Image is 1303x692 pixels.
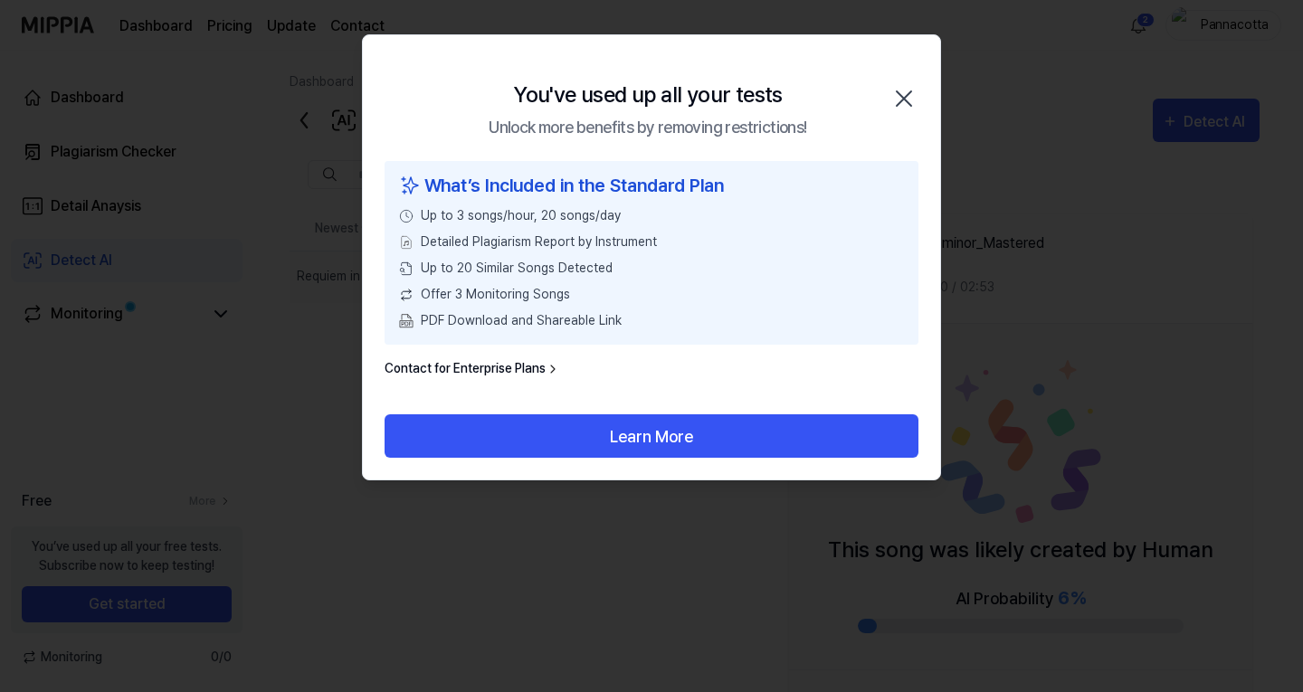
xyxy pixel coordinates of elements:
[399,172,904,199] div: What’s Included in the Standard Plan
[399,172,421,199] img: sparkles icon
[421,285,570,304] span: Offer 3 Monitoring Songs
[421,206,621,225] span: Up to 3 songs/hour, 20 songs/day
[421,232,657,251] span: Detailed Plagiarism Report by Instrument
[385,414,918,458] button: Learn More
[513,79,783,111] div: You've used up all your tests
[385,359,560,378] a: Contact for Enterprise Plans
[421,311,622,330] span: PDF Download and Shareable Link
[421,259,613,278] span: Up to 20 Similar Songs Detected
[489,115,806,139] div: Unlock more benefits by removing restrictions!
[399,235,414,250] img: File Select
[399,314,414,328] img: PDF Download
